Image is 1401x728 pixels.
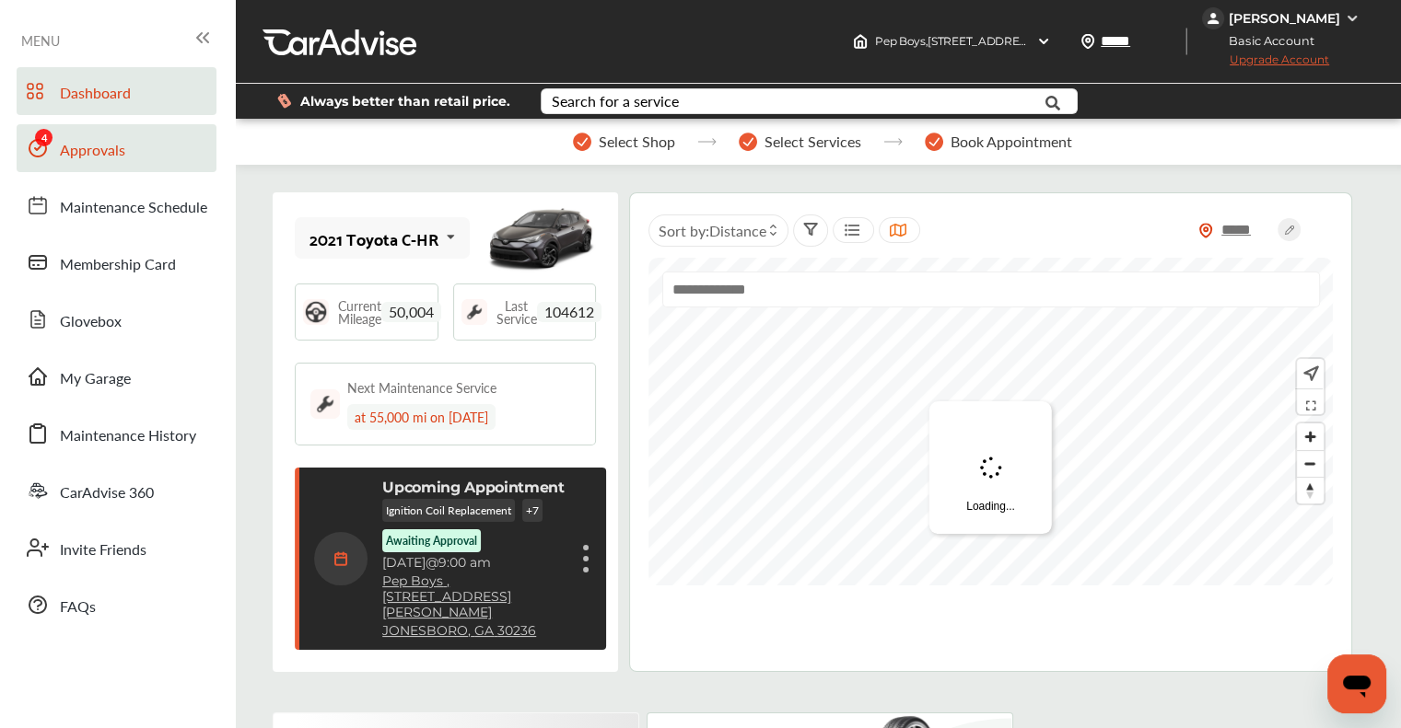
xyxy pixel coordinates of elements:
[60,367,131,391] span: My Garage
[573,133,591,151] img: stepper-checkmark.b5569197.svg
[537,302,601,322] span: 104612
[1297,423,1324,450] button: Zoom in
[17,467,216,514] a: CarAdvise 360
[60,595,96,619] span: FAQs
[1202,7,1224,29] img: jVpblrzwTbfkPYzPPzSLxeg0AAAAASUVORK5CYII=
[1185,28,1187,55] img: header-divider.bc55588e.svg
[17,67,216,115] a: Dashboard
[303,299,329,325] img: steering_logo
[461,299,487,325] img: maintenance_logo
[60,424,196,448] span: Maintenance History
[17,238,216,286] a: Membership Card
[310,389,340,419] img: maintenance_logo
[951,133,1072,150] span: Book Appointment
[739,133,757,151] img: stepper-checkmark.b5569197.svg
[382,623,536,639] a: JONESBORO, GA 30236
[496,299,537,325] span: Last Service
[300,95,510,108] span: Always better than retail price.
[1327,654,1386,713] iframe: Button to launch messaging window
[309,229,438,248] div: 2021 Toyota C-HR
[17,295,216,343] a: Glovebox
[347,378,496,397] div: Next Maintenance Service
[659,220,766,241] span: Sort by :
[438,554,491,571] span: 9:00 am
[17,124,216,172] a: Approvals
[875,34,1253,48] span: Pep Boys , [STREET_ADDRESS][PERSON_NAME] JONESBORO , GA 30236
[314,532,368,585] img: calendar-icon.35d1de04.svg
[552,94,679,109] div: Search for a service
[17,181,216,229] a: Maintenance Schedule
[765,133,861,150] span: Select Services
[1204,31,1328,51] span: Basic Account
[925,133,943,151] img: stepper-checkmark.b5569197.svg
[1297,477,1324,503] button: Reset bearing to north
[60,82,131,106] span: Dashboard
[1300,364,1319,384] img: recenter.ce011a49.svg
[382,554,426,571] span: [DATE]
[1198,223,1213,238] img: location_vector_orange.38f05af8.svg
[1036,34,1051,49] img: header-down-arrow.9dd2ce7d.svg
[1297,478,1324,503] span: Reset bearing to north
[1345,11,1360,26] img: WGsFRI8htEPBVLJbROoPRyZpYNWhNONpIPPETTm6eUC0GeLEiAAAAAElFTkSuQmCC
[60,253,176,277] span: Membership Card
[347,404,496,430] div: at 55,000 mi on [DATE]
[426,554,438,571] span: @
[648,258,1334,585] canvas: Map
[60,481,154,505] span: CarAdvise 360
[382,499,515,522] p: Ignition Coil Replacement
[382,479,565,496] p: Upcoming Appointment
[17,581,216,629] a: FAQs
[381,302,441,322] span: 50,004
[853,34,868,49] img: header-home-logo.8d720a4f.svg
[522,499,543,522] p: + 7
[1297,451,1324,477] span: Zoom out
[883,138,903,145] img: stepper-arrow.e24c07c6.svg
[17,524,216,572] a: Invite Friends
[60,139,125,163] span: Approvals
[60,538,146,562] span: Invite Friends
[60,196,207,220] span: Maintenance Schedule
[1297,450,1324,477] button: Zoom out
[929,401,1052,534] div: Loading...
[1202,52,1329,75] span: Upgrade Account
[485,197,596,280] img: mobile_14668_st0640_046.jpg
[21,33,60,48] span: MENU
[709,220,766,241] span: Distance
[17,352,216,400] a: My Garage
[60,310,122,334] span: Glovebox
[382,573,566,620] a: Pep Boys ,[STREET_ADDRESS][PERSON_NAME]
[1229,10,1340,27] div: [PERSON_NAME]
[697,138,717,145] img: stepper-arrow.e24c07c6.svg
[277,93,291,109] img: dollor_label_vector.a70140d1.svg
[386,533,477,549] p: Awaiting Approval
[338,299,381,325] span: Current Mileage
[17,410,216,457] a: Maintenance History
[599,133,675,150] span: Select Shop
[1080,34,1095,49] img: location_vector.a44bc228.svg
